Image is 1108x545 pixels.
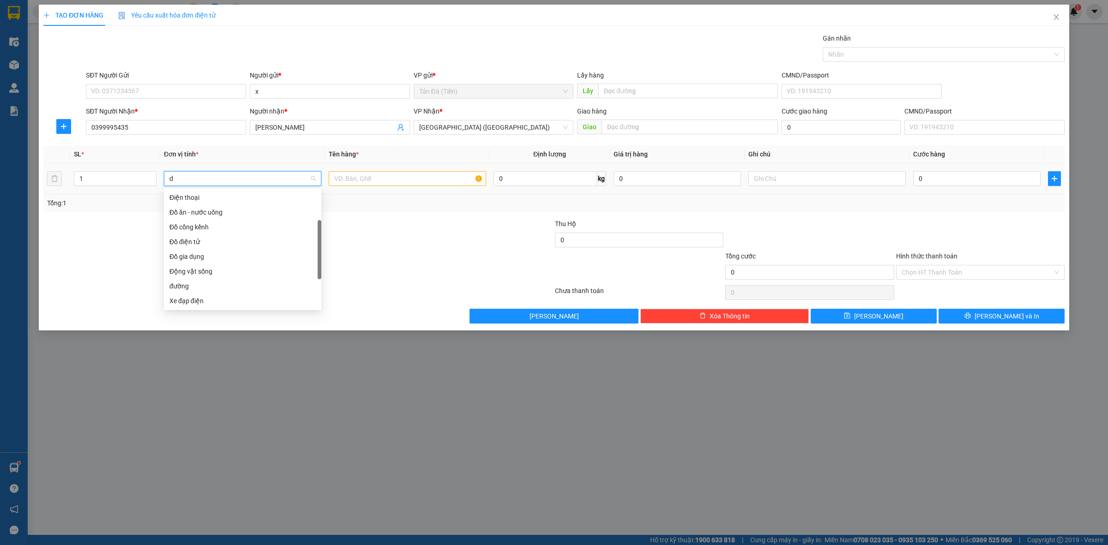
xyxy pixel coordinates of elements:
span: TẠO ĐƠN HÀNG [43,12,103,19]
input: Dọc đường [602,120,778,134]
div: Đồ ăn - nước uống [169,207,316,217]
span: [PERSON_NAME] [854,311,903,321]
div: Điện thoại [164,190,321,205]
strong: CÔNG TY TNHH MTV VẬN TẢI [6,5,59,22]
button: delete [47,171,62,186]
span: plus [57,123,71,130]
span: Mã ĐH : TĐT1210250001 [135,14,191,32]
span: Thu Hộ [555,220,576,228]
span: Hotline : 1900 633 622 [10,34,55,51]
span: [GEOGRAPHIC_DATA] ([GEOGRAPHIC_DATA]) [68,63,193,84]
div: Đồ cồng kềnh [169,222,316,232]
span: Giá trị hàng [614,150,648,158]
label: Hình thức thanh toán [896,252,957,260]
div: SĐT Người Gửi [86,70,246,80]
input: Cước giao hàng [782,120,901,135]
div: CMND/Passport [782,70,942,80]
span: Giao hàng [577,108,607,115]
span: Tản Đà (Tiền) [3,55,56,75]
div: Xe đạp điện [169,296,316,306]
div: Đồ gia dụng [169,252,316,262]
span: printer [964,312,971,320]
button: deleteXóa Thông tin [640,309,809,323]
div: VP gửi [414,70,574,80]
span: Tản Đà (Tiền) [419,84,568,98]
div: Tổng: 1 [47,198,428,208]
strong: HIỆP THÀNH [11,24,54,32]
span: Định lượng [533,150,566,158]
div: Người nhận [250,106,410,116]
span: SL [74,150,81,158]
th: Ghi chú [745,145,909,163]
strong: BIÊN NHẬN [75,10,120,47]
div: Động vật sống [169,266,316,276]
span: Lấy hàng [577,72,604,79]
div: đường [169,281,316,291]
div: Người gửi [250,70,410,80]
button: plus [56,119,71,134]
span: Tên hàng [329,150,359,158]
span: [PERSON_NAME] và In [975,311,1039,321]
span: VP Nhận [414,108,440,115]
span: 10:15:23 [DATE] [137,33,189,42]
input: 0 [614,171,741,186]
div: đường [164,279,321,293]
span: Lấy [577,84,598,98]
div: CMND/Passport [904,106,1065,116]
span: Xóa Thông tin [710,311,750,321]
strong: VP Gửi : [3,56,56,75]
input: VD: Bàn, Ghế [329,171,486,186]
span: Cước hàng [913,150,945,158]
div: Điện thoại [169,192,316,203]
div: Đồ gia dụng [164,249,321,264]
label: Gán nhãn [823,35,851,42]
img: icon [118,12,126,19]
span: save [844,312,850,320]
span: delete [699,312,706,320]
div: Đồ điện tử [164,234,321,249]
input: Dọc đường [598,84,778,98]
span: [PERSON_NAME] [530,311,579,321]
span: Giao [577,120,602,134]
span: plus [1048,175,1060,182]
span: Tân Châu (Tiền) [419,120,568,134]
span: Tổng cước [725,252,756,260]
label: Cước giao hàng [782,108,827,115]
button: Close [1043,5,1069,30]
button: [PERSON_NAME] [470,309,638,323]
span: user-add [397,124,404,131]
span: close [1053,13,1060,21]
div: Đồ ăn - nước uống [164,205,321,220]
div: Đồ điện tử [169,237,316,247]
span: Yêu cầu xuất hóa đơn điện tử [118,12,216,19]
div: Chưa thanh toán [554,286,724,302]
div: SĐT Người Nhận [86,106,246,116]
button: save[PERSON_NAME] [811,309,937,323]
button: plus [1048,171,1061,186]
span: Đơn vị tính [164,150,199,158]
div: Xe đạp điện [164,293,321,308]
input: Ghi Chú [748,171,906,186]
div: Động vật sống [164,264,321,279]
div: Đồ cồng kềnh [164,220,321,234]
strong: VP Nhận : [68,64,193,83]
span: kg [597,171,606,186]
button: printer[PERSON_NAME] và In [939,309,1065,323]
span: plus [43,12,50,18]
